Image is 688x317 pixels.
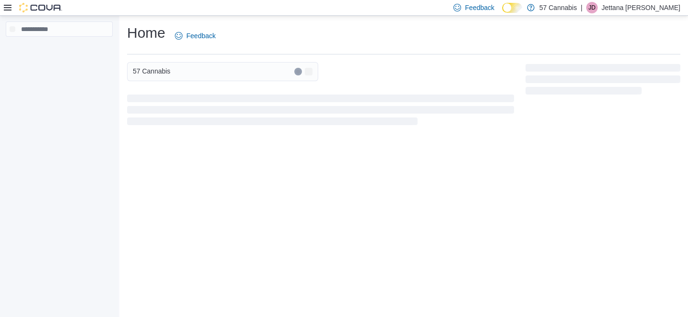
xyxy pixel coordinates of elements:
span: Feedback [465,3,494,12]
h1: Home [127,23,165,42]
a: Feedback [171,26,219,45]
button: Clear input [294,68,302,75]
button: Open list of options [305,68,312,75]
p: Jettana [PERSON_NAME] [602,2,680,13]
span: Loading [127,96,514,127]
img: Cova [19,3,62,12]
p: 57 Cannabis [539,2,577,13]
p: | [580,2,582,13]
nav: Complex example [6,39,113,62]
span: Loading [526,66,680,96]
span: Feedback [186,31,215,41]
span: 57 Cannabis [133,65,171,77]
input: Dark Mode [502,3,522,13]
span: JD [589,2,596,13]
div: Jettana Darcus [586,2,598,13]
